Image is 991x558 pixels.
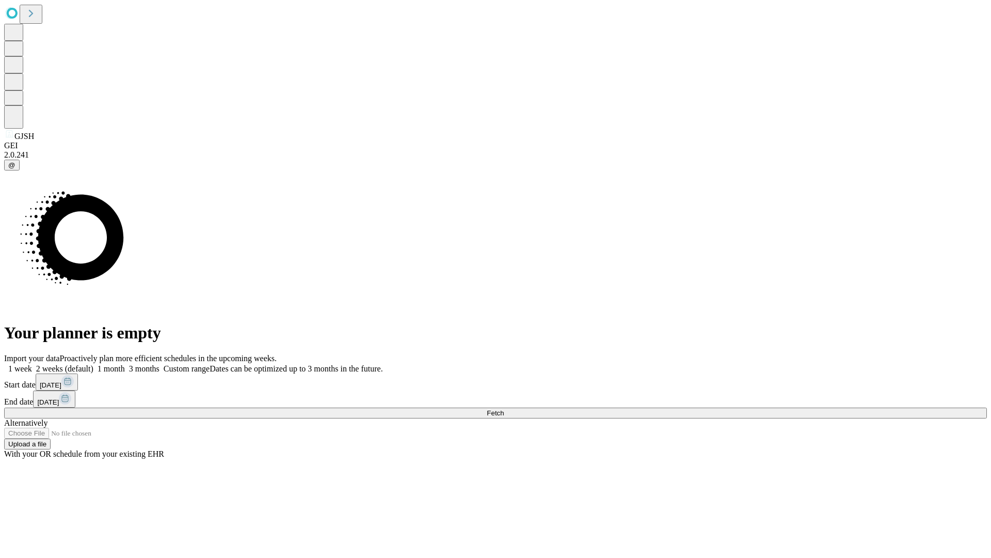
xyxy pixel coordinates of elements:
h1: Your planner is empty [4,323,987,343]
button: Upload a file [4,439,51,450]
span: [DATE] [40,381,61,389]
span: 2 weeks (default) [36,364,93,373]
div: 2.0.241 [4,150,987,160]
span: 1 week [8,364,32,373]
div: Start date [4,374,987,391]
span: Import your data [4,354,60,363]
div: GEI [4,141,987,150]
span: 3 months [129,364,159,373]
span: Custom range [164,364,210,373]
span: 1 month [98,364,125,373]
button: @ [4,160,20,171]
span: Alternatively [4,419,47,427]
span: With your OR schedule from your existing EHR [4,450,164,458]
span: @ [8,161,15,169]
span: Dates can be optimized up to 3 months in the future. [210,364,382,373]
button: [DATE] [36,374,78,391]
span: Proactively plan more efficient schedules in the upcoming weeks. [60,354,277,363]
span: [DATE] [37,398,59,406]
span: GJSH [14,132,34,141]
div: End date [4,391,987,408]
button: [DATE] [33,391,75,408]
span: Fetch [487,409,504,417]
button: Fetch [4,408,987,419]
